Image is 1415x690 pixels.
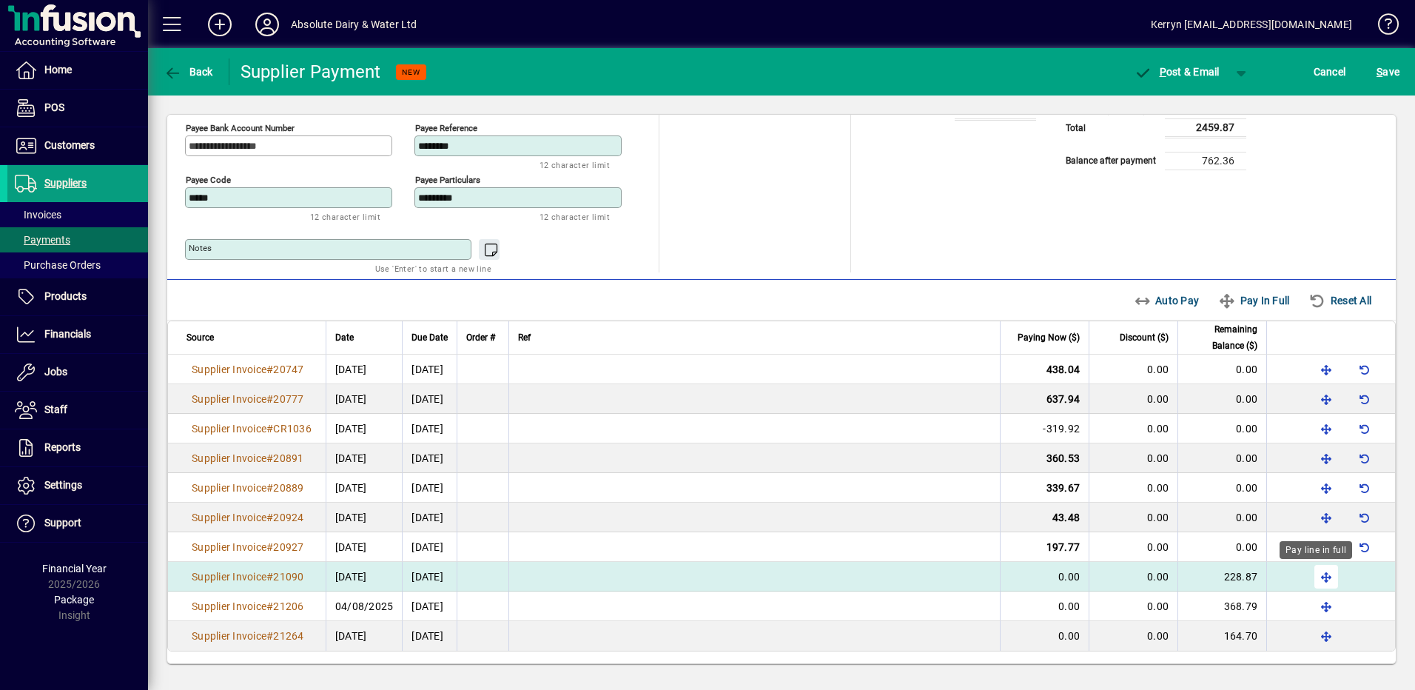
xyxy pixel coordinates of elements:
[1377,66,1382,78] span: S
[44,139,95,151] span: Customers
[273,393,303,405] span: 20777
[192,423,266,435] span: Supplier Invoice
[335,393,367,405] span: [DATE]
[1046,482,1080,494] span: 339.67
[1236,512,1257,523] span: 0.00
[42,563,107,575] span: Financial Year
[44,64,72,76] span: Home
[1165,118,1246,137] td: 2459.87
[186,569,309,585] a: Supplier Invoice#21090
[192,630,266,642] span: Supplier Invoice
[540,156,610,173] mat-hint: 12 character limit
[186,450,309,466] a: Supplier Invoice#20891
[1147,541,1169,553] span: 0.00
[1373,58,1403,85] button: Save
[266,482,273,494] span: #
[1187,321,1257,354] span: Remaining Balance ($)
[7,278,148,315] a: Products
[335,364,367,375] span: [DATE]
[1236,541,1257,553] span: 0.00
[266,512,273,523] span: #
[273,452,303,464] span: 20891
[1147,482,1169,494] span: 0.00
[186,329,214,346] span: Source
[1236,423,1257,435] span: 0.00
[1377,60,1399,84] span: ave
[243,11,291,38] button: Profile
[44,517,81,529] span: Support
[402,562,457,592] td: [DATE]
[186,539,309,555] a: Supplier Invoice#20927
[44,328,91,340] span: Financials
[196,11,243,38] button: Add
[164,66,213,78] span: Back
[1147,600,1169,612] span: 0.00
[1236,482,1257,494] span: 0.00
[192,571,266,583] span: Supplier Invoice
[186,175,231,185] mat-label: Payee Code
[1058,571,1080,583] span: 0.00
[1126,58,1227,85] button: Post & Email
[1147,452,1169,464] span: 0.00
[1165,152,1246,170] td: 762.36
[415,123,477,133] mat-label: Payee Reference
[44,403,67,415] span: Staff
[1046,393,1080,405] span: 637.94
[7,505,148,542] a: Support
[7,429,148,466] a: Reports
[7,467,148,504] a: Settings
[273,423,312,435] span: CR1036
[1151,13,1352,36] div: Kerryn [EMAIL_ADDRESS][DOMAIN_NAME]
[1043,423,1080,435] span: -319.92
[192,452,266,464] span: Supplier Invoice
[1046,541,1080,553] span: 197.77
[335,512,367,523] span: [DATE]
[402,621,457,651] td: [DATE]
[192,364,266,375] span: Supplier Invoice
[266,393,273,405] span: #
[15,259,101,271] span: Purchase Orders
[335,329,354,346] span: Date
[415,175,480,185] mat-label: Payee Particulars
[1236,452,1257,464] span: 0.00
[7,316,148,353] a: Financials
[186,361,309,378] a: Supplier Invoice#20747
[1046,364,1080,375] span: 438.04
[540,208,610,225] mat-hint: 12 character limit
[186,480,309,496] a: Supplier Invoice#20889
[7,354,148,391] a: Jobs
[7,227,148,252] a: Payments
[189,243,212,253] mat-label: Notes
[7,252,148,278] a: Purchase Orders
[1218,289,1289,312] span: Pay In Full
[335,482,367,494] span: [DATE]
[466,329,495,346] span: Order #
[7,202,148,227] a: Invoices
[1280,541,1352,559] div: Pay line in full
[1147,423,1169,435] span: 0.00
[1224,630,1258,642] span: 164.70
[266,571,273,583] span: #
[273,600,303,612] span: 21206
[44,366,67,378] span: Jobs
[402,532,457,562] td: [DATE]
[1058,152,1165,170] td: Balance after payment
[15,209,61,221] span: Invoices
[375,260,491,277] mat-hint: Use 'Enter' to start a new line
[1058,630,1080,642] span: 0.00
[402,384,457,414] td: [DATE]
[335,630,367,642] span: [DATE]
[54,594,94,606] span: Package
[335,571,367,583] span: [DATE]
[1212,287,1295,314] button: Pay In Full
[1147,630,1169,642] span: 0.00
[402,67,420,77] span: NEW
[148,58,229,85] app-page-header-button: Back
[266,541,273,553] span: #
[518,329,531,346] span: Ref
[186,123,295,133] mat-label: Payee Bank Account Number
[192,393,266,405] span: Supplier Invoice
[273,630,303,642] span: 21264
[1058,600,1080,612] span: 0.00
[266,364,273,375] span: #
